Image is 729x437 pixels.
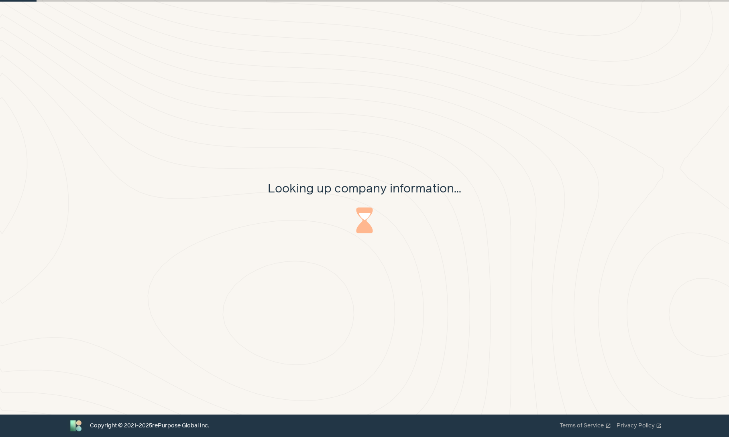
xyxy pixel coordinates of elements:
[90,422,209,430] div: Copyright © 2021- 2025 rePurpose Global Inc.
[617,422,662,430] a: Privacy Policyopen_in_new
[605,423,611,429] span: open_in_new
[560,422,611,430] a: Terms of Serviceopen_in_new
[67,417,84,434] img: Bluebird logo
[656,423,662,429] span: open_in_new
[268,180,461,198] h1: Looking up company information...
